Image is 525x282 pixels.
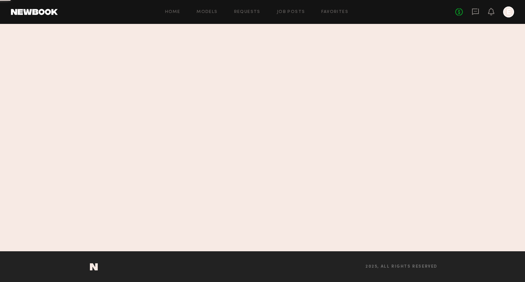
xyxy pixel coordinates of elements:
[365,265,437,269] span: 2025, all rights reserved
[277,10,305,14] a: Job Posts
[321,10,348,14] a: Favorites
[197,10,217,14] a: Models
[234,10,260,14] a: Requests
[165,10,180,14] a: Home
[503,6,514,17] a: E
